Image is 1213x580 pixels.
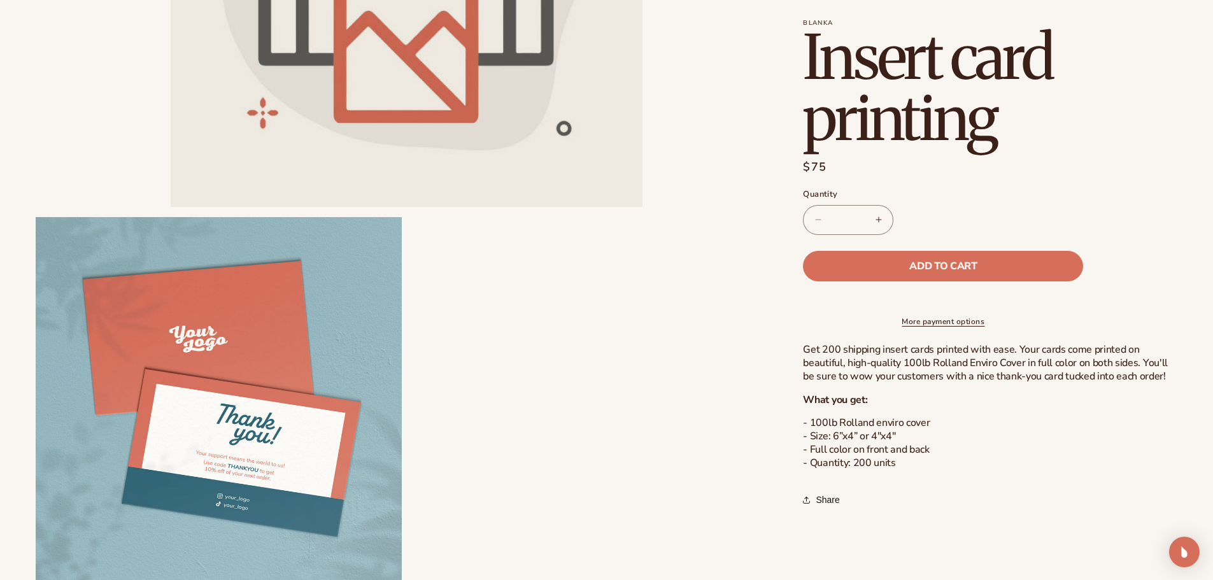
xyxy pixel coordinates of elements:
label: Quantity [803,188,1083,201]
button: Add to cart [803,251,1083,281]
button: Share [803,486,843,514]
span: $75 [803,159,826,176]
p: Get 200 shipping insert cards printed with ease. Your cards come printed on beautiful, high-quali... [803,343,1177,383]
div: Open Intercom Messenger [1169,537,1200,567]
p: - 100lb Rolland enviro cover - Size: 6”x4” or 4"x4" - Full color on front and back - Quantity: 20... [803,416,1177,469]
a: More payment options [803,316,1083,327]
strong: What you get: [803,393,867,407]
h1: Insert card printing [803,27,1177,149]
